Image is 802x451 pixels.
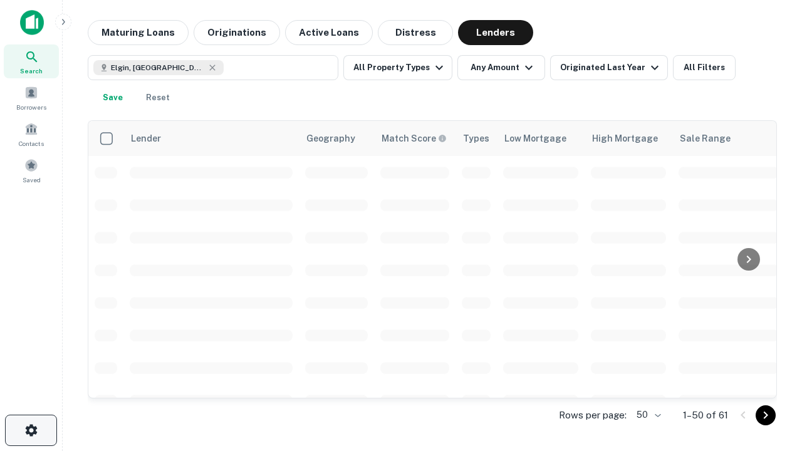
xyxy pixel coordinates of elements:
div: 50 [632,406,663,424]
th: Types [456,121,497,156]
span: Saved [23,175,41,185]
h6: Match Score [382,132,444,145]
button: Any Amount [457,55,545,80]
button: Active Loans [285,20,373,45]
p: Rows per page: [559,408,627,423]
a: Contacts [4,117,59,151]
div: Types [463,131,489,146]
div: Capitalize uses an advanced AI algorithm to match your search with the best lender. The match sco... [382,132,447,145]
button: Distress [378,20,453,45]
img: capitalize-icon.png [20,10,44,35]
th: Capitalize uses an advanced AI algorithm to match your search with the best lender. The match sco... [374,121,456,156]
a: Search [4,44,59,78]
div: Low Mortgage [504,131,566,146]
div: Sale Range [680,131,731,146]
span: Search [20,66,43,76]
button: Lenders [458,20,533,45]
button: Originations [194,20,280,45]
iframe: Chat Widget [739,311,802,371]
div: High Mortgage [592,131,658,146]
div: Lender [131,131,161,146]
a: Borrowers [4,81,59,115]
th: Lender [123,121,299,156]
th: High Mortgage [585,121,672,156]
div: Geography [306,131,355,146]
button: Maturing Loans [88,20,189,45]
th: Geography [299,121,374,156]
button: Go to next page [756,405,776,425]
button: Elgin, [GEOGRAPHIC_DATA], [GEOGRAPHIC_DATA] [88,55,338,80]
p: 1–50 of 61 [683,408,728,423]
span: Contacts [19,138,44,148]
div: Originated Last Year [560,60,662,75]
th: Sale Range [672,121,785,156]
button: Originated Last Year [550,55,668,80]
a: Saved [4,153,59,187]
button: Reset [138,85,178,110]
span: Borrowers [16,102,46,112]
span: Elgin, [GEOGRAPHIC_DATA], [GEOGRAPHIC_DATA] [111,62,205,73]
button: All Filters [673,55,736,80]
th: Low Mortgage [497,121,585,156]
button: Save your search to get updates of matches that match your search criteria. [93,85,133,110]
button: All Property Types [343,55,452,80]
